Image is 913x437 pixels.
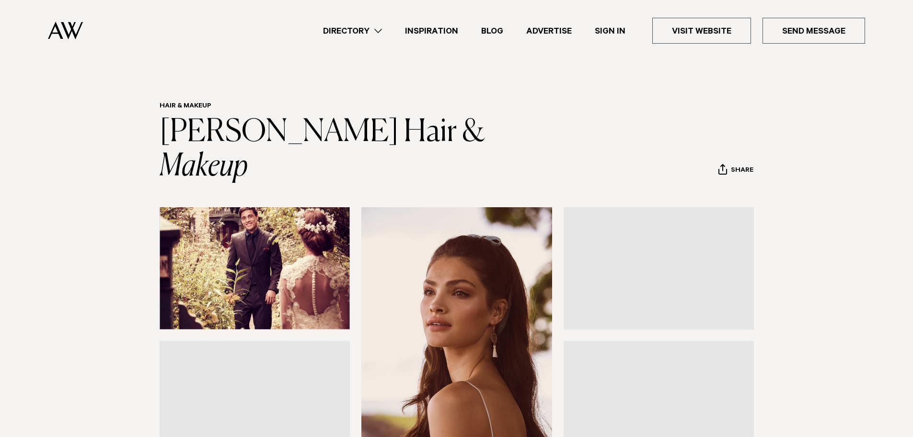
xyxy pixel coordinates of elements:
[583,24,637,37] a: Sign In
[718,164,754,178] button: Share
[652,18,751,44] a: Visit Website
[515,24,583,37] a: Advertise
[393,24,470,37] a: Inspiration
[160,103,211,110] a: Hair & Makeup
[731,166,753,176] span: Share
[763,18,865,44] a: Send Message
[470,24,515,37] a: Blog
[312,24,393,37] a: Directory
[160,117,490,182] a: [PERSON_NAME] Hair & Makeup
[48,22,83,39] img: Auckland Weddings Logo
